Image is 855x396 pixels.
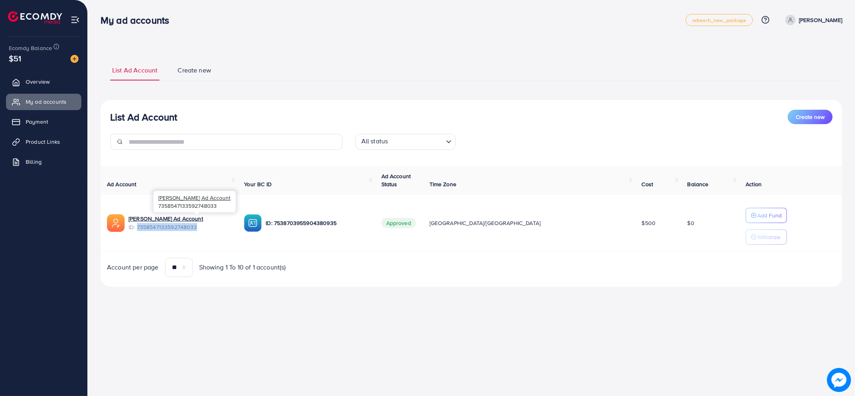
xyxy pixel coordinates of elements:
span: Overview [26,78,50,86]
img: image [827,368,850,391]
a: Payment [6,114,81,130]
span: $500 [641,219,655,227]
p: [PERSON_NAME] [799,15,842,25]
input: Search for option [390,135,442,148]
span: [PERSON_NAME] Ad Account [158,194,230,201]
span: ID: 7358547133592748033 [129,223,231,231]
img: ic-ads-acc.e4c84228.svg [107,214,125,232]
span: Cost [641,180,653,188]
span: Ad Account Status [381,172,411,188]
img: image [71,55,79,63]
span: $0 [688,219,694,227]
span: Create new [177,66,211,75]
span: Create new [796,113,825,121]
span: Payment [26,118,48,126]
button: Create new [788,110,833,124]
p: Add Fund [757,211,782,220]
span: Showing 1 To 10 of 1 account(s) [199,263,286,272]
span: My ad accounts [26,98,67,106]
button: Add Fund [746,208,787,223]
button: Withdraw [746,229,787,245]
span: Account per page [107,263,159,272]
img: ic-ba-acc.ded83a64.svg [244,214,262,232]
a: adreach_new_package [686,14,753,26]
img: logo [8,11,62,24]
span: $51 [9,52,21,64]
span: Product Links [26,138,60,146]
a: Overview [6,74,81,90]
p: ID: 7538703955904380935 [266,218,368,228]
span: Ecomdy Balance [9,44,52,52]
span: List Ad Account [112,66,157,75]
span: All status [360,135,390,148]
span: Approved [381,218,416,228]
span: Time Zone [430,180,456,188]
a: Billing [6,154,81,170]
span: Your BC ID [244,180,272,188]
span: adreach_new_package [692,18,746,23]
a: [PERSON_NAME] [782,15,842,25]
h3: My ad accounts [101,14,175,26]
span: [GEOGRAPHIC_DATA]/[GEOGRAPHIC_DATA] [430,219,541,227]
span: Balance [688,180,709,188]
span: Ad Account [107,180,137,188]
div: Search for option [355,134,456,150]
p: Withdraw [757,232,780,242]
span: Action [746,180,762,188]
a: Product Links [6,134,81,150]
img: menu [71,15,80,24]
div: 7358547133592748033 [153,191,236,212]
h3: List Ad Account [110,111,177,123]
a: [PERSON_NAME] Ad Account [129,215,231,223]
a: My ad accounts [6,94,81,110]
span: Billing [26,158,42,166]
